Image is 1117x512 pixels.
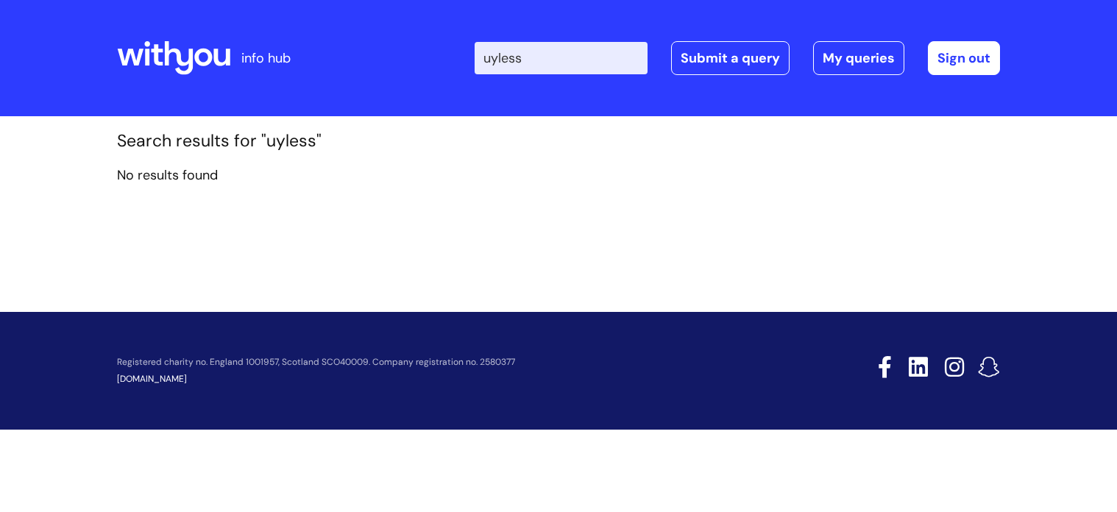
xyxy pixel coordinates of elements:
h1: Search results for "uyless" [117,131,1000,152]
input: Search [475,42,648,74]
a: My queries [813,41,904,75]
a: Sign out [928,41,1000,75]
a: [DOMAIN_NAME] [117,373,187,385]
a: Submit a query [671,41,790,75]
p: Registered charity no. England 1001957, Scotland SCO40009. Company registration no. 2580377 [117,358,773,367]
div: | - [475,41,1000,75]
p: No results found [117,163,1000,187]
p: info hub [241,46,291,70]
